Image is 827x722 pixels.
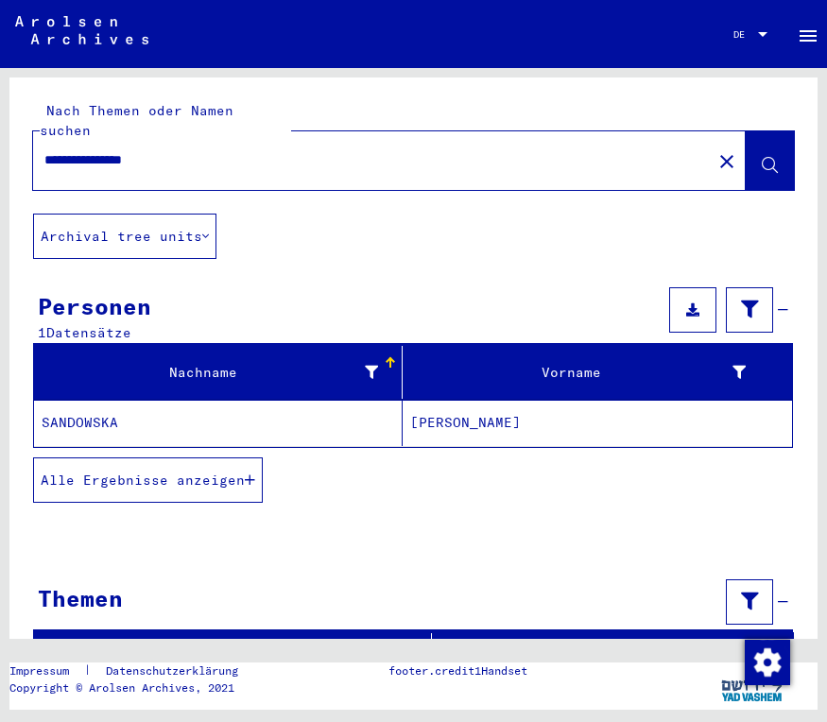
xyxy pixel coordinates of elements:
[439,634,775,664] div: Titel
[9,679,261,696] p: Copyright © Arolsen Archives, 2021
[403,346,793,399] mat-header-cell: Vorname
[46,324,131,341] span: Datensätze
[38,581,123,615] div: Themen
[789,15,827,53] button: Toggle sidenav
[9,662,84,679] a: Impressum
[33,214,216,259] button: Archival tree units
[42,357,402,387] div: Nachname
[34,400,403,446] mat-cell: SANDOWSKA
[715,150,738,173] mat-icon: close
[34,346,403,399] mat-header-cell: Nachname
[403,400,793,446] mat-cell: [PERSON_NAME]
[38,289,151,323] div: Personen
[42,363,378,383] div: Nachname
[708,142,746,180] button: Clear
[410,357,770,387] div: Vorname
[33,457,263,503] button: Alle Ergebnisse anzeigen
[388,662,527,679] p: footer.credit1Handset
[745,640,790,685] img: Zustimmung ändern
[42,634,436,664] div: Signature
[410,363,747,383] div: Vorname
[38,324,46,341] span: 1
[41,472,245,489] span: Alle Ergebnisse anzeigen
[733,29,754,40] span: DE
[797,25,819,47] mat-icon: Side nav toggle icon
[9,662,261,679] div: |
[717,662,788,710] img: yv_logo.png
[15,16,148,44] img: Arolsen_neg.svg
[91,662,261,679] a: Datenschutzerklärung
[40,102,233,139] mat-label: Nach Themen oder Namen suchen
